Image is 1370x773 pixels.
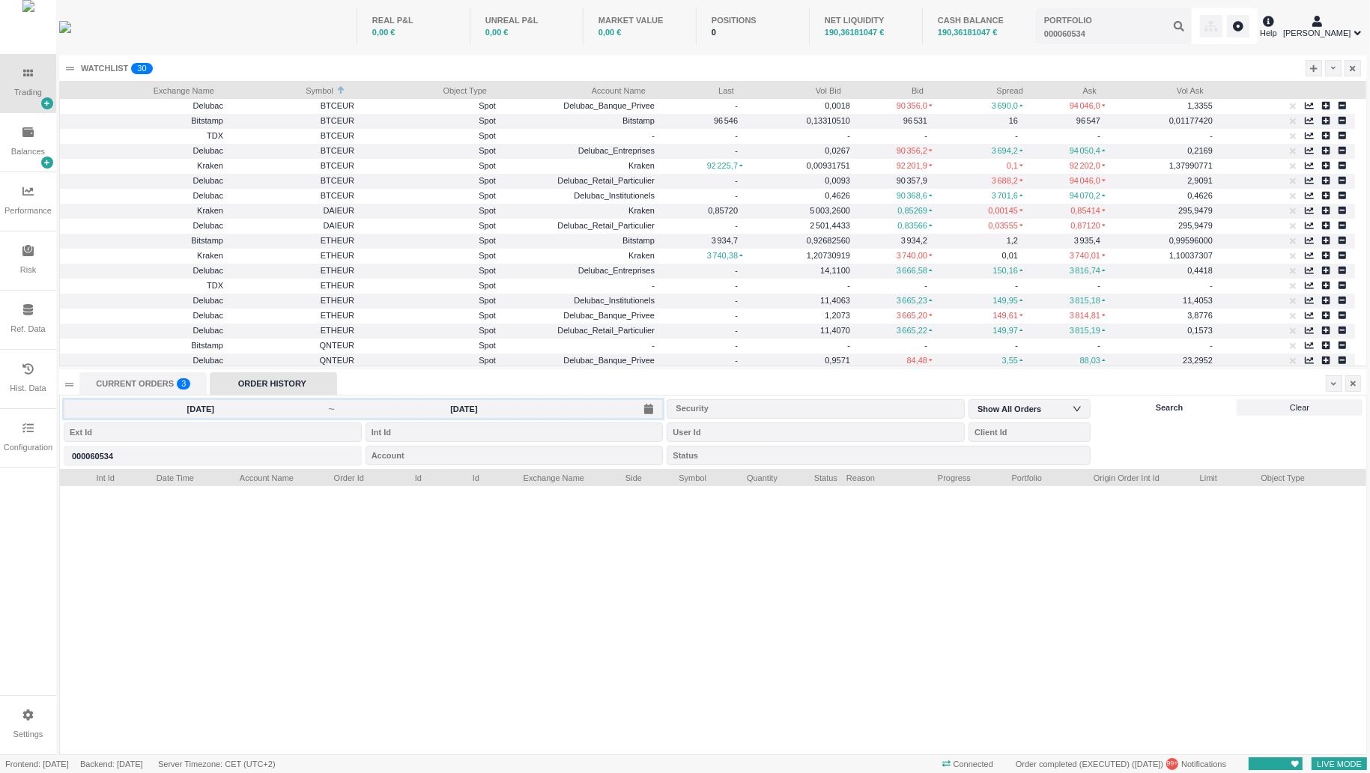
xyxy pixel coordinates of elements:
[598,28,622,37] span: 0,00 €
[735,296,743,305] span: -
[363,322,496,339] span: Spot
[1156,401,1183,414] span: Search
[232,172,354,190] span: BTCEUR
[232,202,354,219] span: DAIEUR
[363,217,496,234] span: Spot
[232,97,354,115] span: BTCEUR
[1183,296,1213,305] span: 11,4053
[563,356,655,365] span: Delubac_Banque_Privee
[807,251,850,260] span: 1,20730919
[336,403,592,415] input: End date
[363,277,496,294] span: Spot
[847,131,850,140] span: -
[1130,760,1163,769] span: ( )
[64,422,362,442] input: Ext Id
[667,422,965,442] input: User Id
[1009,116,1023,125] span: 16
[897,251,933,260] span: 3 740,00
[1070,221,1106,230] span: 0,87120
[363,307,496,324] span: Spot
[897,326,933,335] span: 3 665,22
[232,142,354,160] span: BTCEUR
[992,266,1023,275] span: 150,16
[1076,116,1106,125] span: 96 547
[1070,191,1106,200] span: 94 070,2
[372,28,395,37] span: 0,00 €
[735,191,743,200] span: -
[4,204,52,217] div: Performance
[232,337,354,354] span: QNTEUR
[210,372,337,395] div: ORDER HISTORY
[363,202,496,219] span: Spot
[825,311,850,320] span: 1,2073
[924,131,933,140] span: -
[628,161,655,170] span: Kraken
[193,356,223,365] span: Delubac
[673,448,1075,463] div: Status
[505,82,646,97] span: Account Name
[1187,311,1213,320] span: 3,8776
[897,176,933,185] span: 90 357,9
[124,469,194,484] span: Date Time
[735,356,743,365] span: -
[232,292,354,309] span: ETHEUR
[64,82,214,97] span: Exchange Name
[363,337,496,354] span: Spot
[1187,326,1213,335] span: 0,1573
[807,161,850,170] span: 0,00931751
[897,191,933,200] span: 90 368,6
[81,62,128,75] div: WATCHLIST
[563,311,655,320] span: Delubac_Banque_Privee
[712,236,743,245] span: 3 934,7
[924,341,933,350] span: -
[574,191,655,200] span: Delubac_Institutionels
[735,221,743,230] span: -
[676,401,949,416] div: Security
[1032,82,1097,97] span: Ask
[992,176,1023,185] span: 3 688,2
[232,217,354,234] span: DAIEUR
[651,469,706,484] span: Symbol
[485,14,568,27] div: UNREAL P&L
[177,378,190,389] sup: 3
[820,266,850,275] span: 14,1100
[992,296,1023,305] span: 149,95
[1283,27,1351,40] span: [PERSON_NAME]
[664,82,734,97] span: Last
[193,326,223,335] span: Delubac
[137,63,142,78] p: 3
[181,378,186,393] p: 3
[193,266,223,275] span: Delubac
[191,341,223,350] span: Bitstamp
[1002,251,1023,260] span: 0,01
[992,326,1023,335] span: 149,97
[1169,469,1217,484] span: Limit
[712,14,794,27] div: POSITIONS
[578,146,655,155] span: Delubac_Entreprises
[232,352,354,369] span: QNTEUR
[193,146,223,155] span: Delubac
[232,112,354,130] span: BTCEUR
[897,101,933,110] span: 90 356,0
[1070,146,1106,155] span: 94 050,4
[1183,356,1213,365] span: 23,2952
[897,146,933,155] span: 90 356,2
[1312,757,1367,772] span: LIVE MODE
[980,469,1042,484] span: Portfolio
[1290,401,1309,414] span: Clear
[942,82,1023,97] span: Spread
[735,266,743,275] span: -
[903,116,933,125] span: 96 531
[232,187,354,204] span: BTCEUR
[735,341,743,350] span: -
[131,63,152,74] sup: 30
[363,142,496,160] span: Spot
[193,296,223,305] span: Delubac
[1187,191,1213,200] span: 0,4626
[197,206,223,215] span: Kraken
[1044,14,1092,27] div: PORTFOLIO
[207,131,223,140] span: TDX
[1169,161,1213,170] span: 1,37990771
[232,322,354,339] span: ETHEUR
[897,221,933,230] span: 0,83566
